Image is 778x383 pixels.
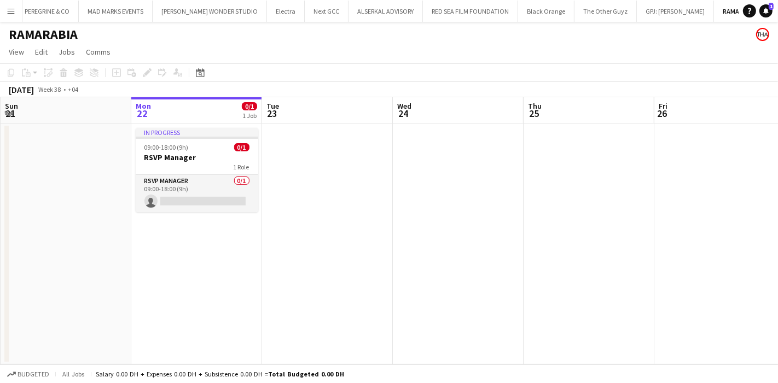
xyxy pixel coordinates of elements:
span: Tue [266,101,279,111]
button: The Other Guyz [574,1,637,22]
span: 0/1 [242,102,257,110]
span: 26 [657,107,667,120]
button: Budgeted [5,368,51,380]
span: Comms [86,47,111,57]
span: Total Budgeted 0.00 DH [268,370,344,378]
div: 1 Job [242,111,257,120]
h3: RSVP Manager [136,152,258,162]
span: Week 38 [36,85,63,93]
a: View [4,45,28,59]
a: 1 [759,4,773,17]
a: Comms [82,45,115,59]
span: 09:00-18:00 (9h) [144,143,189,151]
button: Electra [267,1,305,22]
button: RAMARABIA [714,1,765,22]
span: 1 [769,3,774,10]
div: [DATE] [9,84,34,95]
span: 21 [3,107,18,120]
button: [PERSON_NAME] WONDER STUDIO [153,1,267,22]
span: 22 [134,107,151,120]
div: In progress [136,128,258,137]
span: 25 [526,107,542,120]
span: 24 [396,107,411,120]
h1: RAMARABIA [9,26,78,43]
span: 1 Role [234,163,249,171]
app-user-avatar: Enas Ahmed [756,28,769,41]
button: ALSERKAL ADVISORY [349,1,423,22]
span: Budgeted [18,370,49,378]
button: MAD MARKS EVENTS [79,1,153,22]
button: Next GCC [305,1,349,22]
button: PEREGRINE & CO [16,1,79,22]
span: Wed [397,101,411,111]
span: All jobs [60,370,86,378]
a: Jobs [54,45,79,59]
button: Black Orange [518,1,574,22]
button: RED SEA FILM FOUNDATION [423,1,518,22]
span: Sun [5,101,18,111]
span: 0/1 [234,143,249,151]
span: 23 [265,107,279,120]
span: Fri [659,101,667,111]
span: Thu [528,101,542,111]
div: Salary 0.00 DH + Expenses 0.00 DH + Subsistence 0.00 DH = [96,370,344,378]
span: View [9,47,24,57]
app-card-role: RSVP Manager0/109:00-18:00 (9h) [136,175,258,212]
a: Edit [31,45,52,59]
button: GPJ: [PERSON_NAME] [637,1,714,22]
div: +04 [68,85,78,93]
span: Mon [136,101,151,111]
app-job-card: In progress09:00-18:00 (9h)0/1RSVP Manager1 RoleRSVP Manager0/109:00-18:00 (9h) [136,128,258,212]
span: Edit [35,47,48,57]
span: Jobs [59,47,75,57]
